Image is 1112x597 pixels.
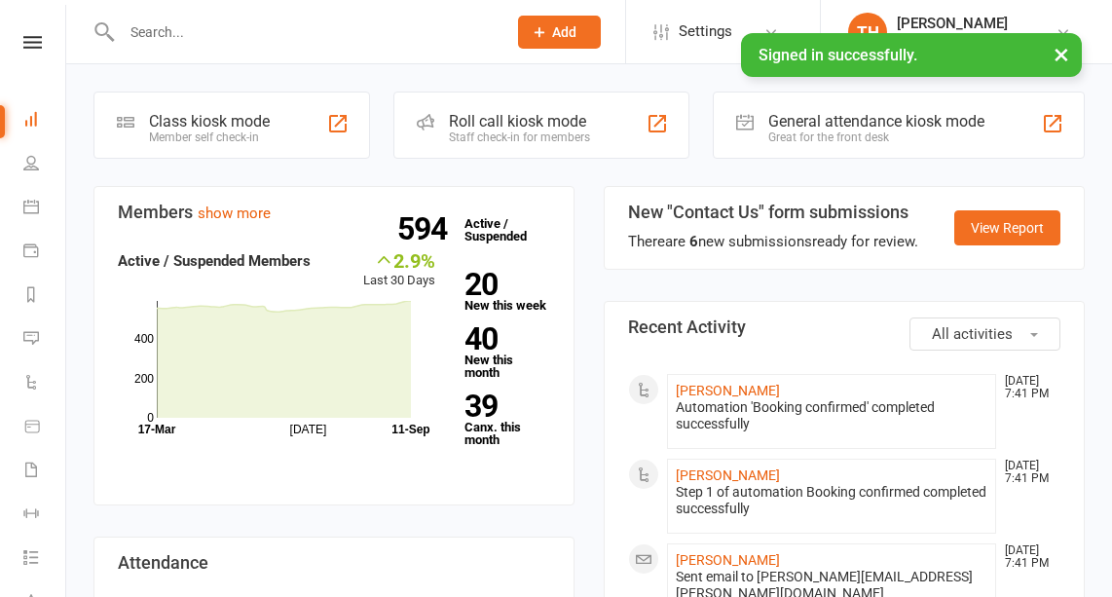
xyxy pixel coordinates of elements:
a: 20New this week [464,270,551,312]
a: [PERSON_NAME] [676,552,780,568]
a: 594Active / Suspended [455,203,540,257]
a: People [23,143,67,187]
a: Calendar [23,187,67,231]
div: 2.9% [363,249,435,271]
a: View Report [954,210,1060,245]
div: TH [848,13,887,52]
div: Automation 'Booking confirmed' completed successfully [676,399,987,432]
button: Add [518,16,601,49]
div: General attendance kiosk mode [768,112,984,131]
strong: Active / Suspended Members [118,252,311,270]
a: Reports [23,275,67,318]
div: Member self check-in [149,131,270,144]
div: Bellingen Fitness [897,32,1008,50]
strong: 39 [464,392,543,421]
div: Step 1 of automation Booking confirmed completed successfully [676,484,987,517]
strong: 40 [464,324,543,354]
a: Product Sales [23,406,67,450]
span: Settings [679,10,732,54]
time: [DATE] 7:41 PM [995,375,1059,400]
span: Signed in successfully. [759,46,917,64]
time: [DATE] 7:41 PM [995,544,1059,570]
strong: 6 [689,233,698,250]
div: There are new submissions ready for review. [628,230,918,253]
a: [PERSON_NAME] [676,383,780,398]
div: Class kiosk mode [149,112,270,131]
button: All activities [909,317,1060,351]
div: Great for the front desk [768,131,984,144]
div: Roll call kiosk mode [449,112,590,131]
div: [PERSON_NAME] [897,15,1008,32]
a: 39Canx. this month [464,392,551,446]
h3: Members [118,203,550,222]
span: All activities [932,325,1013,343]
h3: New "Contact Us" form submissions [628,203,918,222]
a: show more [198,205,271,222]
strong: 594 [397,214,455,243]
span: Add [552,24,576,40]
a: 40New this month [464,324,551,379]
button: × [1044,33,1079,75]
input: Search... [116,19,493,46]
a: Payments [23,231,67,275]
a: Dashboard [23,99,67,143]
h3: Attendance [118,553,550,573]
strong: 20 [464,270,543,299]
h3: Recent Activity [628,317,1060,337]
div: Last 30 Days [363,249,435,291]
time: [DATE] 7:41 PM [995,460,1059,485]
a: [PERSON_NAME] [676,467,780,483]
div: Staff check-in for members [449,131,590,144]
